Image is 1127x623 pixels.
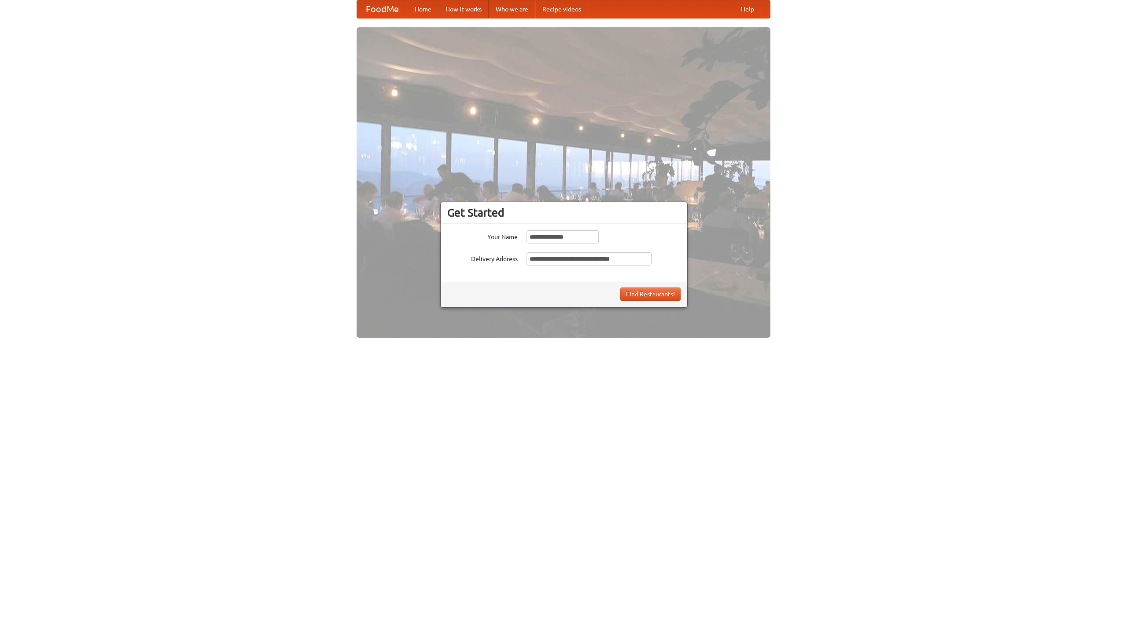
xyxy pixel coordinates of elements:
a: Home [408,0,438,18]
label: Your Name [447,230,518,241]
button: Find Restaurants! [620,288,681,301]
a: Help [734,0,761,18]
label: Delivery Address [447,252,518,263]
h3: Get Started [447,206,681,219]
a: Who we are [489,0,535,18]
a: Recipe videos [535,0,588,18]
a: How it works [438,0,489,18]
a: FoodMe [357,0,408,18]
